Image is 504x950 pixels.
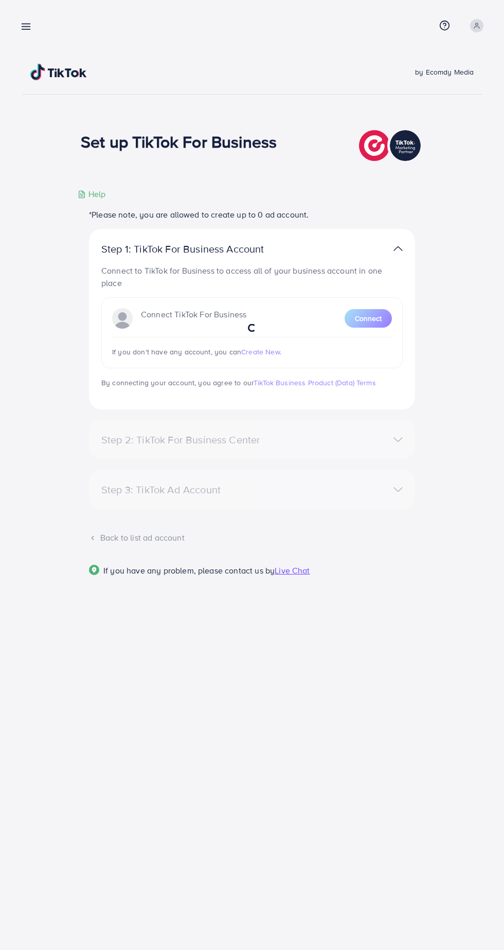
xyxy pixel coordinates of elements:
div: Help [78,188,106,200]
img: TikTok partner [359,128,423,164]
img: TikTok partner [393,241,403,256]
span: Live Chat [275,565,310,576]
span: by Ecomdy Media [415,67,474,77]
p: Step 1: TikTok For Business Account [101,243,297,255]
img: TikTok [30,64,87,80]
img: Popup guide [89,565,99,575]
p: *Please note, you are allowed to create up to 0 ad account. [89,208,415,221]
h1: Set up TikTok For Business [81,132,277,151]
span: If you have any problem, please contact us by [103,565,275,576]
div: Back to list ad account [89,532,415,544]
